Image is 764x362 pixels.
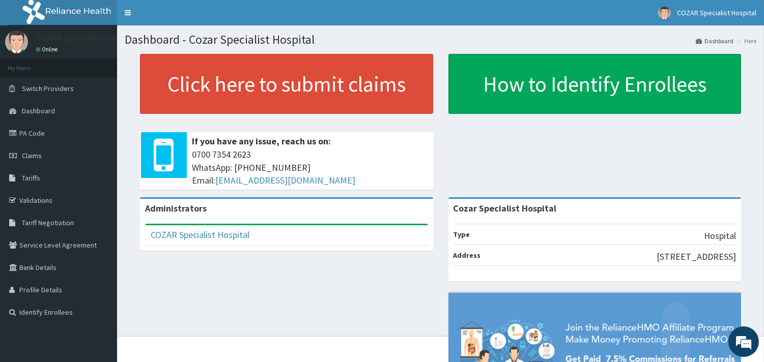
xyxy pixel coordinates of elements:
li: Here [734,37,756,45]
span: COZAR Specialist Hospital [677,8,756,17]
div: Minimize live chat window [167,5,191,29]
span: Tariff Negotiation [22,218,74,227]
a: How to Identify Enrollees [448,54,742,114]
div: Chat with us now [53,57,171,70]
img: d_794563401_company_1708531726252_794563401 [19,51,41,76]
img: User Image [658,7,671,19]
p: Hospital [704,229,736,243]
b: Type [454,230,470,239]
span: Dashboard [22,106,55,115]
b: Address [454,251,481,260]
span: Tariffs [22,173,40,183]
a: COZAR Specialist Hospital [151,229,249,240]
p: COZAR Specialist Hospital [36,33,138,42]
a: Click here to submit claims [140,54,433,114]
b: Administrators [145,202,207,214]
a: Dashboard [696,37,733,45]
img: User Image [5,31,28,53]
textarea: Type your message and hit 'Enter' [5,248,194,284]
h1: Dashboard - Cozar Specialist Hospital [125,33,756,46]
a: Online [36,46,60,53]
b: If you have any issue, reach us on: [192,135,331,147]
span: 0700 7354 2623 WhatsApp: [PHONE_NUMBER] Email: [192,148,428,187]
a: [EMAIL_ADDRESS][DOMAIN_NAME] [215,174,355,186]
p: [STREET_ADDRESS] [657,250,736,263]
span: Claims [22,151,42,160]
span: Switch Providers [22,84,74,93]
strong: Cozar Specialist Hospital [454,202,557,214]
span: We're online! [59,113,140,216]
